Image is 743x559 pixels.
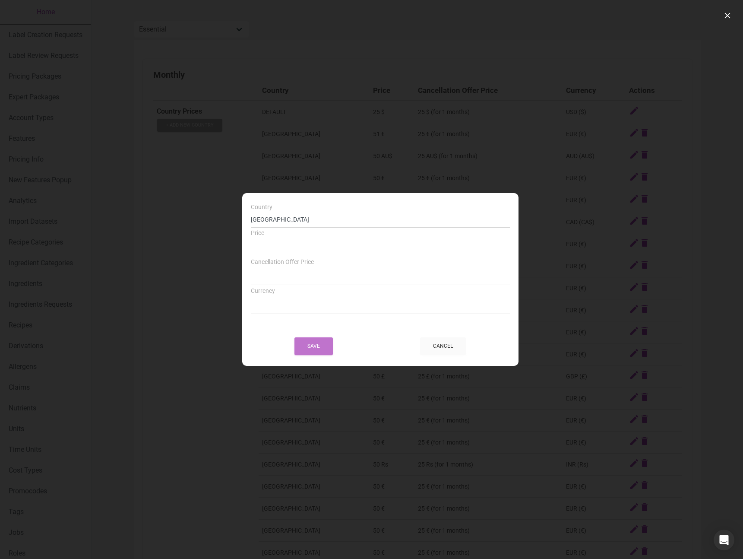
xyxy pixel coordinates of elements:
[251,258,314,267] label: Cancellation Offer Price
[251,287,275,295] label: Currency
[420,337,466,355] button: Cancel
[251,203,272,212] label: Country
[294,337,333,355] button: Save
[714,530,734,550] div: Open Intercom Messenger
[251,229,264,238] label: Price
